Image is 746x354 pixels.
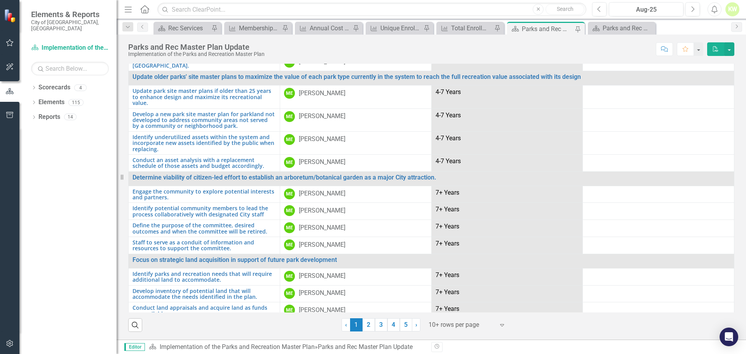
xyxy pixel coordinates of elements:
[583,131,734,154] td: Double-Click to Edit
[299,289,345,298] div: [PERSON_NAME]
[132,305,276,317] a: Conduct land appraisals and acquire land as funds are available.
[431,237,583,254] td: Double-Click to Edit
[132,73,730,80] a: Update older parks' site master plans to maximize the value of each park type currently in the sy...
[431,154,583,171] td: Double-Click to Edit
[4,9,17,23] img: ClearPoint Strategy
[436,57,461,65] span: 1-3 Years
[132,57,276,69] a: Update the master plan for [PERSON_NAME][GEOGRAPHIC_DATA].
[129,85,280,108] td: Double-Click to Edit Right Click for Context Menu
[400,318,412,331] a: 5
[280,108,431,131] td: Double-Click to Edit
[132,134,276,152] a: Identify underutilized assets within the system and incorporate new assets identified by the publ...
[436,223,459,230] span: 7+ Years
[583,203,734,220] td: Double-Click to Edit
[132,157,276,169] a: Conduct an asset analysis with a replacement schedule of those assets and budget accordingly.
[129,108,280,131] td: Double-Click to Edit Right Click for Context Menu
[38,83,70,92] a: Scorecards
[583,154,734,171] td: Double-Click to Edit
[310,23,351,33] div: Annual Cost Recovery
[318,343,413,351] div: Parks and Rec Master Plan Update
[132,188,276,201] a: Engage the community to explore potential interests and partners.
[299,158,345,167] div: [PERSON_NAME]
[132,111,276,129] a: Develop a new park site master plan for parkland not developed to address community areas not ser...
[299,272,345,281] div: [PERSON_NAME]
[583,85,734,108] td: Double-Click to Edit
[31,10,109,19] span: Elements & Reports
[129,285,280,302] td: Double-Click to Edit Right Click for Context Menu
[583,285,734,302] td: Double-Click to Edit
[280,131,431,154] td: Double-Click to Edit
[375,318,387,331] a: 3
[280,285,431,302] td: Double-Click to Edit
[280,203,431,220] td: Double-Click to Edit
[612,5,681,14] div: Aug-25
[431,285,583,302] td: Double-Click to Edit
[284,111,295,122] div: ME
[129,220,280,237] td: Double-Click to Edit Right Click for Context Menu
[436,112,461,119] span: 4-7 Years
[284,305,295,316] div: ME
[299,223,345,232] div: [PERSON_NAME]
[129,131,280,154] td: Double-Click to Edit Right Click for Context Menu
[557,6,573,12] span: Search
[583,268,734,285] td: Double-Click to Edit
[431,203,583,220] td: Double-Click to Edit
[725,2,739,16] button: KW
[436,206,459,213] span: 7+ Years
[284,205,295,216] div: ME
[168,23,209,33] div: Rec Services
[280,154,431,171] td: Double-Click to Edit
[226,23,280,33] a: Memberships - Outdoor Pools
[431,108,583,131] td: Double-Click to Edit
[438,23,492,33] a: Total Enrollment
[583,220,734,237] td: Double-Click to Edit
[129,71,734,85] td: Double-Click to Edit Right Click for Context Menu
[299,189,345,198] div: [PERSON_NAME]
[284,134,295,145] div: ME
[451,23,492,33] div: Total Enrollment
[280,186,431,203] td: Double-Click to Edit
[129,302,280,319] td: Double-Click to Edit Right Click for Context Menu
[132,205,276,217] a: Identify potential community members to lead the process collaboratively with designated City staff
[132,222,276,234] a: Define the purpose of the committee, desired outcomes and when the committee will be retired.
[132,256,730,263] a: Focus on strategic land acquisition in support of future park development
[129,171,734,186] td: Double-Click to Edit Right Click for Context Menu
[239,23,280,33] div: Memberships - Outdoor Pools
[132,239,276,251] a: Staff to serve as a conduit of information and resources to support the committee.
[431,302,583,319] td: Double-Click to Edit
[132,88,276,106] a: Update park site master plans if older than 25 years to enhance design and maximize its recreatio...
[522,24,573,34] div: Parks and Rec Master Plan Update
[155,23,209,33] a: Rec Services
[436,305,459,312] span: 7+ Years
[363,318,375,331] a: 2
[436,88,461,96] span: 4-7 Years
[129,186,280,203] td: Double-Click to Edit Right Click for Context Menu
[68,99,84,106] div: 115
[124,343,145,351] span: Editor
[436,288,459,296] span: 7+ Years
[280,268,431,285] td: Double-Click to Edit
[720,328,738,346] div: Open Intercom Messenger
[546,4,584,15] button: Search
[280,85,431,108] td: Double-Click to Edit
[284,157,295,168] div: ME
[299,112,345,121] div: [PERSON_NAME]
[128,43,265,51] div: Parks and Rec Master Plan Update
[431,85,583,108] td: Double-Click to Edit
[368,23,422,33] a: Unique Enrollment
[38,113,60,122] a: Reports
[431,131,583,154] td: Double-Click to Edit
[299,89,345,98] div: [PERSON_NAME]
[431,268,583,285] td: Double-Click to Edit
[128,51,265,57] div: Implementation of the Parks and Recreation Master Plan
[129,237,280,254] td: Double-Click to Edit Right Click for Context Menu
[284,288,295,299] div: ME
[160,343,315,351] a: Implementation of the Parks and Recreation Master Plan
[129,268,280,285] td: Double-Click to Edit Right Click for Context Menu
[129,203,280,220] td: Double-Click to Edit Right Click for Context Menu
[603,23,654,33] div: Parks and Rec Master Plan Update
[436,271,459,279] span: 7+ Years
[299,135,345,144] div: [PERSON_NAME]
[284,222,295,233] div: ME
